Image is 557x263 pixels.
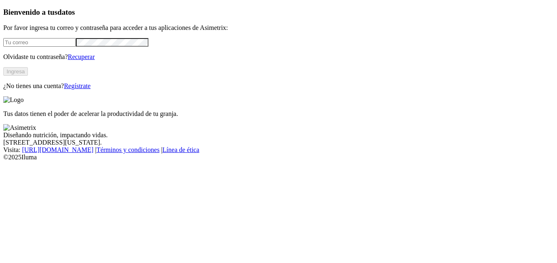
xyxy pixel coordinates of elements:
a: Términos y condiciones [96,146,160,153]
h3: Bienvenido a tus [3,8,554,17]
p: Por favor ingresa tu correo y contraseña para acceder a tus aplicaciones de Asimetrix: [3,24,554,32]
div: Visita : | | [3,146,554,154]
div: © 2025 Iluma [3,154,554,161]
a: Línea de ética [162,146,199,153]
p: ¿No tienes una cuenta? [3,82,554,90]
input: Tu correo [3,38,76,47]
span: datos [57,8,75,16]
div: [STREET_ADDRESS][US_STATE]. [3,139,554,146]
p: Olvidaste tu contraseña? [3,53,554,61]
a: Recuperar [68,53,95,60]
a: Regístrate [64,82,91,89]
img: Asimetrix [3,124,36,131]
a: [URL][DOMAIN_NAME] [22,146,94,153]
img: Logo [3,96,24,104]
div: Diseñando nutrición, impactando vidas. [3,131,554,139]
p: Tus datos tienen el poder de acelerar la productividad de tu granja. [3,110,554,118]
button: Ingresa [3,67,28,76]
